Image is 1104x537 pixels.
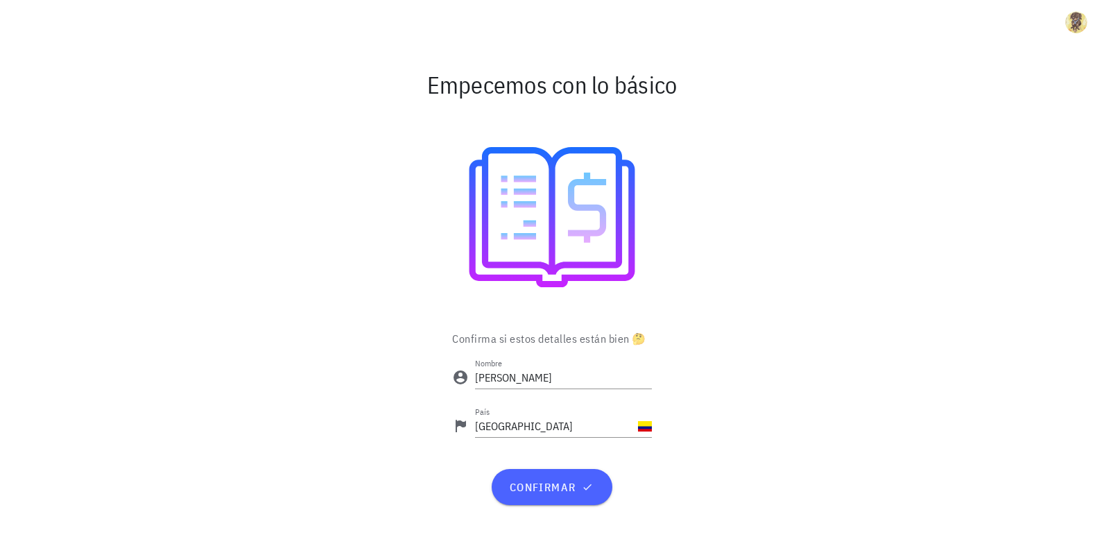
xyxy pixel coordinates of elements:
[638,419,652,433] div: CO-icon
[1065,11,1087,33] div: avatar
[475,407,490,417] label: País
[508,480,595,494] span: confirmar
[141,62,963,107] div: Empecemos con lo básico
[452,330,652,347] p: Confirma si estos detalles están bien 🤔
[492,469,612,505] button: confirmar
[475,358,502,368] label: Nombre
